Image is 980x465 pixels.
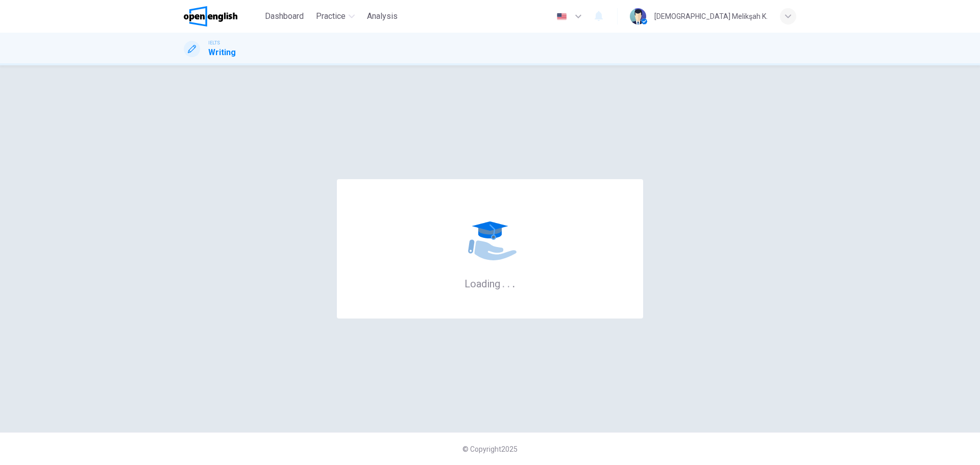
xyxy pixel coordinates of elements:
h6: . [507,274,510,291]
img: en [555,13,568,20]
button: Analysis [363,7,402,26]
button: Dashboard [261,7,308,26]
span: Dashboard [265,10,304,22]
img: Profile picture [630,8,646,25]
div: [DEMOGRAPHIC_DATA] Melikşah K. [654,10,768,22]
h6: . [502,274,505,291]
h6: . [512,274,516,291]
a: OpenEnglish logo [184,6,261,27]
span: Practice [316,10,346,22]
span: Analysis [367,10,398,22]
h6: Loading [464,277,516,290]
button: Practice [312,7,359,26]
h1: Writing [208,46,236,59]
img: OpenEnglish logo [184,6,237,27]
span: © Copyright 2025 [462,445,518,453]
span: IELTS [208,39,220,46]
